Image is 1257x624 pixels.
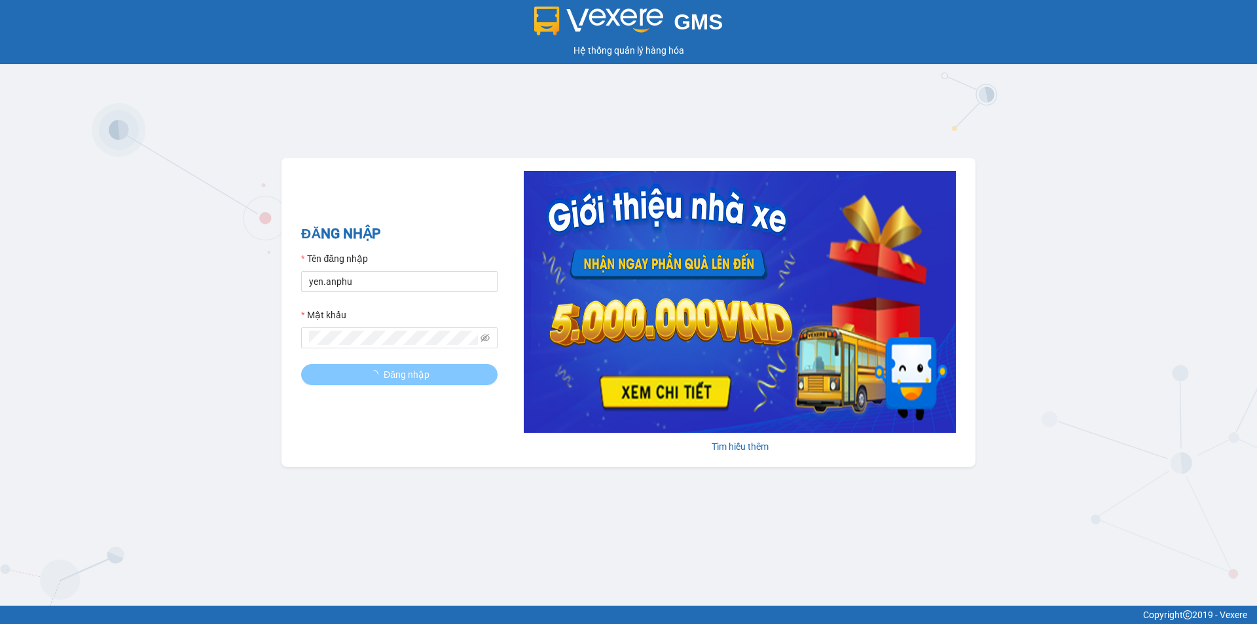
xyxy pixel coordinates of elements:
[301,271,498,292] input: Tên đăng nhập
[301,364,498,385] button: Đăng nhập
[674,10,723,34] span: GMS
[301,251,368,266] label: Tên đăng nhập
[534,20,723,30] a: GMS
[10,608,1247,622] div: Copyright 2019 - Vexere
[481,333,490,342] span: eye-invisible
[369,370,384,379] span: loading
[3,43,1254,58] div: Hệ thống quản lý hàng hóa
[524,171,956,433] img: banner-0
[384,367,429,382] span: Đăng nhập
[301,223,498,245] h2: ĐĂNG NHẬP
[301,308,346,322] label: Mật khẩu
[1183,610,1192,619] span: copyright
[534,7,664,35] img: logo 2
[524,439,956,454] div: Tìm hiểu thêm
[309,331,478,345] input: Mật khẩu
